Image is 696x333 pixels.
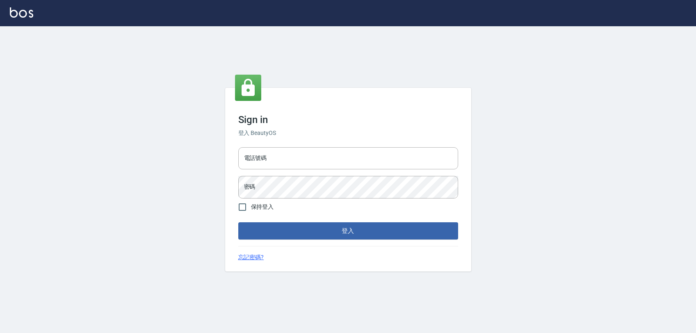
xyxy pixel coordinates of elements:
h3: Sign in [238,114,458,125]
img: Logo [10,7,33,18]
span: 保持登入 [251,203,274,211]
a: 忘記密碼? [238,253,264,262]
button: 登入 [238,222,458,239]
h6: 登入 BeautyOS [238,129,458,137]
